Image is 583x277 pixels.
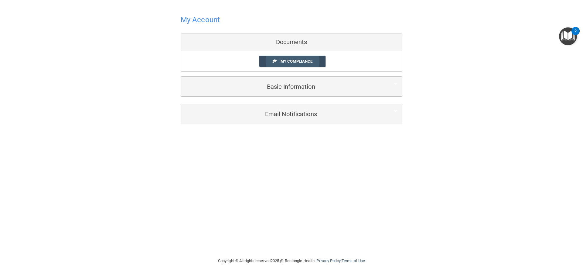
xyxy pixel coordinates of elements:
[316,258,340,263] a: Privacy Policy
[181,16,220,24] h4: My Account
[574,31,577,39] div: 2
[281,59,312,64] span: My Compliance
[342,258,365,263] a: Terms of Use
[186,107,397,121] a: Email Notifications
[186,83,379,90] h5: Basic Information
[559,27,577,45] button: Open Resource Center, 2 new notifications
[186,111,379,117] h5: Email Notifications
[186,80,397,93] a: Basic Information
[181,33,402,51] div: Documents
[181,251,402,271] div: Copyright © All rights reserved 2025 @ Rectangle Health | |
